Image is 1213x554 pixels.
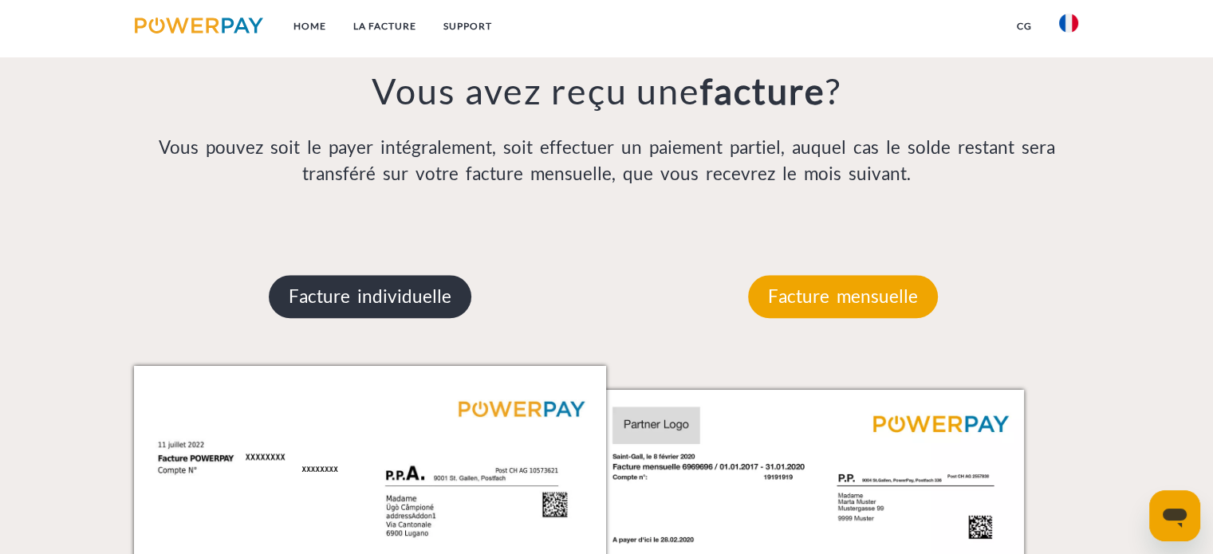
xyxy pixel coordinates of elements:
a: Home [280,12,340,41]
a: LA FACTURE [340,12,430,41]
b: facture [700,69,825,112]
p: Facture individuelle [269,275,471,318]
a: Support [430,12,506,41]
p: Facture mensuelle [748,275,938,318]
img: fr [1059,14,1078,33]
a: CG [1003,12,1046,41]
img: logo-powerpay.svg [135,18,263,33]
h3: Vous avez reçu une ? [134,69,1079,113]
p: Vous pouvez soit le payer intégralement, soit effectuer un paiement partiel, auquel cas le solde ... [134,134,1079,188]
iframe: Bouton de lancement de la fenêtre de messagerie [1149,490,1200,541]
